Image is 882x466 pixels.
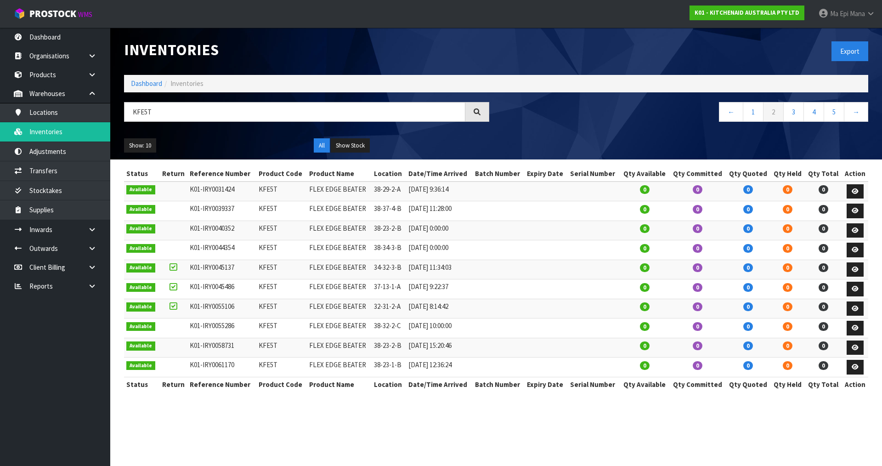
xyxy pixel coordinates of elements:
[805,377,842,392] th: Qty Total
[256,358,307,377] td: KFE5T
[719,102,743,122] a: ←
[620,377,669,392] th: Qty Available
[803,102,824,122] a: 4
[743,302,753,311] span: 0
[669,166,726,181] th: Qty Committed
[743,361,753,370] span: 0
[256,260,307,279] td: KFE5T
[844,102,868,122] a: →
[695,9,799,17] strong: K01 - KITCHENAID AUSTRALIA PTY LTD
[640,302,650,311] span: 0
[372,338,406,358] td: 38-23-2-B
[640,205,650,214] span: 0
[187,260,256,279] td: K01-IRY0045137
[126,224,155,233] span: Available
[256,201,307,221] td: KFE5T
[372,201,406,221] td: 38-37-4-B
[307,279,372,299] td: FLEX EDGE BEATER
[568,166,620,181] th: Serial Number
[307,201,372,221] td: FLEX EDGE BEATER
[307,377,372,392] th: Product Name
[372,299,406,318] td: 32-31-2-A
[831,41,868,61] button: Export
[131,79,162,88] a: Dashboard
[783,185,792,194] span: 0
[842,166,868,181] th: Action
[743,224,753,233] span: 0
[763,102,784,122] a: 2
[805,166,842,181] th: Qty Total
[124,377,159,392] th: Status
[406,166,473,181] th: Date/Time Arrived
[473,377,525,392] th: Batch Number
[842,377,868,392] th: Action
[830,9,848,18] span: Ma Epi
[743,341,753,350] span: 0
[640,263,650,272] span: 0
[187,279,256,299] td: K01-IRY0045486
[783,283,792,292] span: 0
[693,224,702,233] span: 0
[850,9,865,18] span: Mana
[126,244,155,253] span: Available
[187,358,256,377] td: K01-IRY0061170
[372,240,406,260] td: 38-34-3-B
[406,260,473,279] td: [DATE] 11:34:03
[256,318,307,338] td: KFE5T
[726,377,771,392] th: Qty Quoted
[187,221,256,240] td: K01-IRY0040352
[187,166,256,181] th: Reference Number
[640,341,650,350] span: 0
[126,263,155,273] span: Available
[372,260,406,279] td: 34-32-3-B
[187,338,256,358] td: K01-IRY0058731
[693,205,702,214] span: 0
[783,244,792,253] span: 0
[770,166,805,181] th: Qty Held
[819,302,828,311] span: 0
[256,338,307,358] td: KFE5T
[124,102,465,122] input: Search inventories
[783,205,792,214] span: 0
[640,322,650,331] span: 0
[256,299,307,318] td: KFE5T
[693,263,702,272] span: 0
[126,205,155,214] span: Available
[819,224,828,233] span: 0
[503,102,868,125] nav: Page navigation
[406,279,473,299] td: [DATE] 9:22:37
[819,263,828,272] span: 0
[29,8,76,20] span: ProStock
[256,182,307,201] td: KFE5T
[187,182,256,201] td: K01-IRY0031424
[770,377,805,392] th: Qty Held
[819,283,828,292] span: 0
[256,377,307,392] th: Product Code
[743,185,753,194] span: 0
[124,166,159,181] th: Status
[307,221,372,240] td: FLEX EDGE BEATER
[256,166,307,181] th: Product Code
[693,244,702,253] span: 0
[525,377,568,392] th: Expiry Date
[473,166,525,181] th: Batch Number
[314,138,330,153] button: All
[124,41,489,58] h1: Inventories
[159,166,187,181] th: Return
[124,138,156,153] button: Show: 10
[256,240,307,260] td: KFE5T
[187,201,256,221] td: K01-IRY0039337
[819,205,828,214] span: 0
[690,6,804,20] a: K01 - KITCHENAID AUSTRALIA PTY LTD
[307,299,372,318] td: FLEX EDGE BEATER
[669,377,726,392] th: Qty Committed
[743,283,753,292] span: 0
[406,240,473,260] td: [DATE] 0:00:00
[170,79,204,88] span: Inventories
[783,322,792,331] span: 0
[78,10,92,19] small: WMS
[307,260,372,279] td: FLEX EDGE BEATER
[726,166,771,181] th: Qty Quoted
[187,299,256,318] td: K01-IRY0055106
[693,302,702,311] span: 0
